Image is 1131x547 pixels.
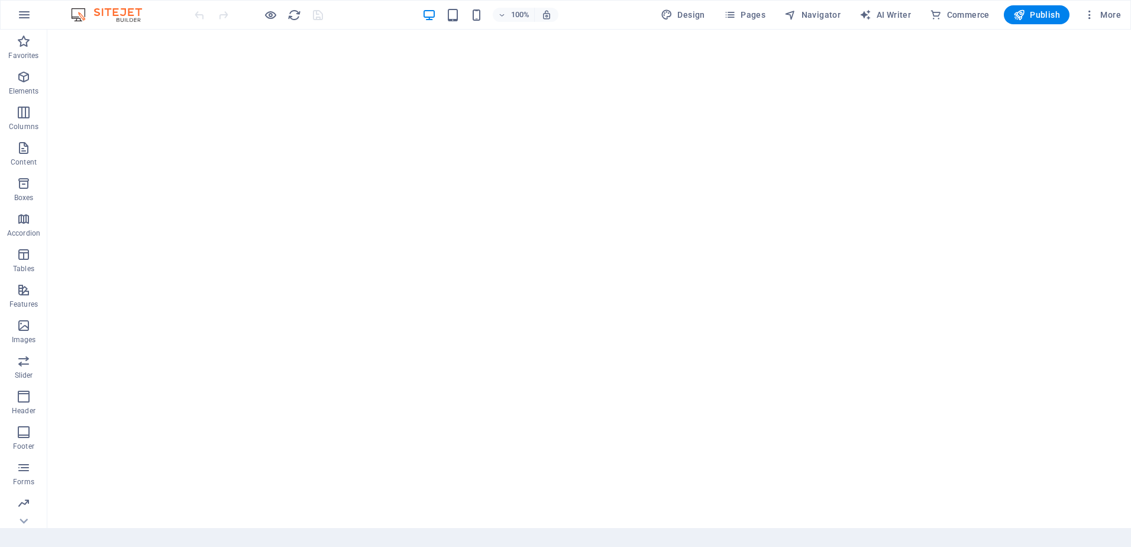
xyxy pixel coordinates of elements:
p: Features [9,300,38,309]
p: Footer [13,442,34,451]
i: On resize automatically adjust zoom level to fit chosen device. [541,9,552,20]
span: Pages [724,9,765,21]
p: Marketing [7,513,40,522]
p: Favorites [8,51,38,60]
button: Publish [1004,5,1069,24]
img: Editor Logo [68,8,157,22]
button: Navigator [780,5,845,24]
span: More [1084,9,1121,21]
button: Commerce [925,5,994,24]
span: Design [661,9,705,21]
div: Design (Ctrl+Alt+Y) [656,5,710,24]
p: Boxes [14,193,34,202]
p: Forms [13,477,34,487]
span: AI Writer [859,9,911,21]
button: 100% [493,8,535,22]
h6: 100% [510,8,529,22]
p: Elements [9,86,39,96]
button: AI Writer [855,5,916,24]
p: Slider [15,371,33,380]
button: reload [287,8,301,22]
p: Content [11,157,37,167]
button: Pages [719,5,770,24]
button: Click here to leave preview mode and continue editing [263,8,277,22]
span: Navigator [784,9,841,21]
p: Accordion [7,229,40,238]
span: Publish [1013,9,1060,21]
button: More [1079,5,1126,24]
i: Reload page [287,8,301,22]
p: Images [12,335,36,345]
p: Tables [13,264,34,273]
p: Columns [9,122,38,131]
span: Commerce [930,9,990,21]
p: Header [12,406,35,416]
button: Design [656,5,710,24]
